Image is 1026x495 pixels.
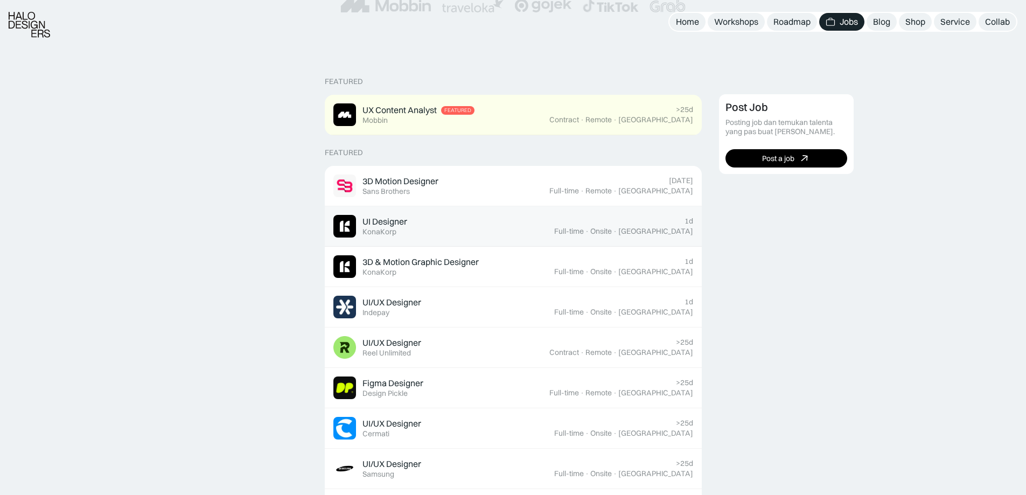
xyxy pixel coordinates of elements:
a: Collab [979,13,1016,31]
a: Job ImageUI DesignerKonaKorp1dFull-time·Onsite·[GEOGRAPHIC_DATA] [325,206,702,247]
div: >25d [676,378,693,387]
img: Job Image [333,255,356,278]
div: [GEOGRAPHIC_DATA] [618,227,693,236]
div: Contract [549,115,579,124]
img: Job Image [333,215,356,238]
div: · [585,227,589,236]
div: Shop [905,16,925,27]
img: Job Image [333,377,356,399]
div: Remote [585,348,612,357]
div: · [580,388,584,398]
div: Collab [985,16,1010,27]
a: Job ImageUI/UX DesignerCermati>25dFull-time·Onsite·[GEOGRAPHIC_DATA] [325,408,702,449]
div: [GEOGRAPHIC_DATA] [618,388,693,398]
div: KonaKorp [362,227,396,236]
a: Post a job [725,149,847,168]
div: Indepay [362,308,389,317]
div: Design Pickle [362,389,408,398]
div: · [585,469,589,478]
div: 1d [685,217,693,226]
div: KonaKorp [362,268,396,277]
div: [GEOGRAPHIC_DATA] [618,348,693,357]
div: Figma Designer [362,378,423,389]
a: Roadmap [767,13,817,31]
img: Job Image [333,103,356,126]
div: 3D Motion Designer [362,176,438,187]
div: Full-time [554,469,584,478]
div: >25d [676,459,693,468]
a: Job ImageUI/UX DesignerSamsung>25dFull-time·Onsite·[GEOGRAPHIC_DATA] [325,449,702,489]
a: Job Image3D & Motion Graphic DesignerKonaKorp1dFull-time·Onsite·[GEOGRAPHIC_DATA] [325,247,702,287]
a: Job Image3D Motion DesignerSans Brothers[DATE]Full-time·Remote·[GEOGRAPHIC_DATA] [325,166,702,206]
div: Full-time [549,388,579,398]
img: Job Image [333,296,356,318]
div: Roadmap [773,16,811,27]
a: Home [669,13,706,31]
div: · [585,308,589,317]
div: · [580,348,584,357]
div: 3D & Motion Graphic Designer [362,256,479,268]
a: Shop [899,13,932,31]
div: Full-time [549,186,579,196]
div: Blog [873,16,890,27]
a: Jobs [819,13,864,31]
div: Onsite [590,227,612,236]
div: Full-time [554,267,584,276]
div: Samsung [362,470,394,479]
div: Onsite [590,469,612,478]
img: Job Image [333,417,356,440]
div: · [613,429,617,438]
div: · [613,308,617,317]
div: · [580,115,584,124]
div: · [613,469,617,478]
div: Mobbin [362,116,388,125]
div: [GEOGRAPHIC_DATA] [618,469,693,478]
div: Contract [549,348,579,357]
div: UI/UX Designer [362,418,421,429]
div: · [613,186,617,196]
div: >25d [676,419,693,428]
div: 1d [685,297,693,306]
div: Full-time [554,308,584,317]
div: Post Job [725,101,768,114]
div: Cermati [362,429,389,438]
div: [GEOGRAPHIC_DATA] [618,308,693,317]
div: Reel Unlimited [362,348,411,358]
a: Job ImageUI/UX DesignerReel Unlimited>25dContract·Remote·[GEOGRAPHIC_DATA] [325,327,702,368]
div: Remote [585,388,612,398]
img: Job Image [333,457,356,480]
div: · [613,388,617,398]
div: Full-time [554,227,584,236]
div: >25d [676,105,693,114]
div: · [585,429,589,438]
div: · [613,115,617,124]
div: [GEOGRAPHIC_DATA] [618,186,693,196]
div: >25d [676,338,693,347]
div: [GEOGRAPHIC_DATA] [618,267,693,276]
div: · [613,227,617,236]
div: Jobs [840,16,858,27]
div: Remote [585,115,612,124]
div: Onsite [590,308,612,317]
div: Post a job [762,154,794,163]
img: Job Image [333,336,356,359]
div: [DATE] [669,176,693,185]
div: Home [676,16,699,27]
div: Featured [444,107,471,114]
a: Job ImageUI/UX DesignerIndepay1dFull-time·Onsite·[GEOGRAPHIC_DATA] [325,287,702,327]
div: 1d [685,257,693,266]
div: Service [940,16,970,27]
div: · [580,186,584,196]
a: Job ImageUX Content AnalystFeaturedMobbin>25dContract·Remote·[GEOGRAPHIC_DATA] [325,95,702,135]
div: [GEOGRAPHIC_DATA] [618,429,693,438]
div: UI/UX Designer [362,458,421,470]
div: Onsite [590,267,612,276]
div: · [585,267,589,276]
div: Featured [325,77,363,86]
a: Job ImageFigma DesignerDesign Pickle>25dFull-time·Remote·[GEOGRAPHIC_DATA] [325,368,702,408]
a: Blog [867,13,897,31]
div: Onsite [590,429,612,438]
div: UX Content Analyst [362,104,437,116]
img: Job Image [333,175,356,197]
a: Workshops [708,13,765,31]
